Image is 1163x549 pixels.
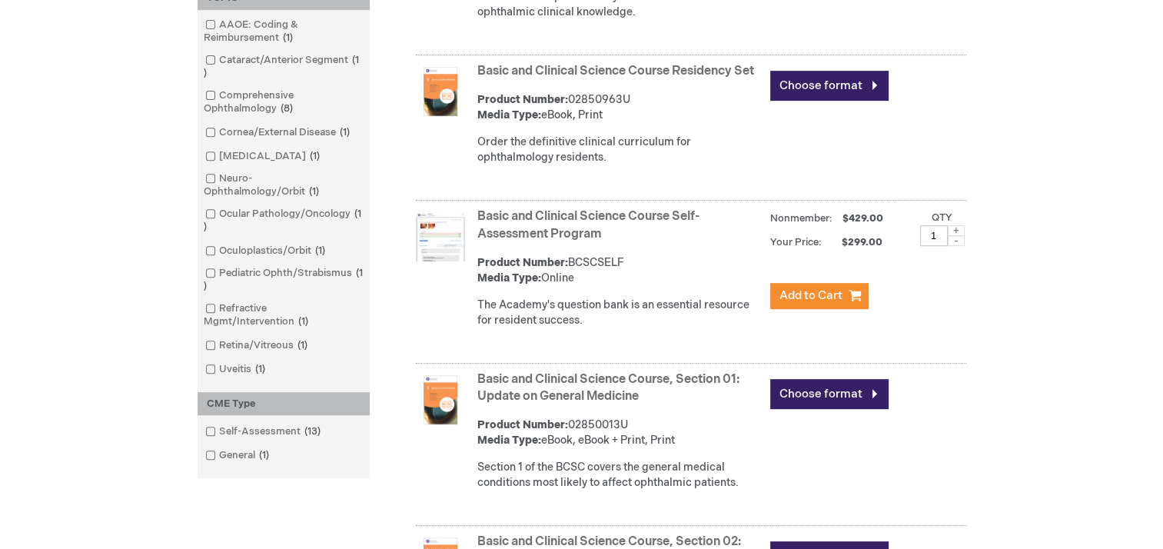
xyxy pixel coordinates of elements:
[477,93,568,106] strong: Product Number:
[779,288,842,303] span: Add to Cart
[201,244,331,258] a: Oculoplastics/Orbit1
[477,460,763,491] div: Section 1 of the BCSC covers the general medical conditions most likely to affect ophthalmic pati...
[201,266,366,294] a: Pediatric Ophth/Strabismus1
[201,448,275,463] a: General1
[477,418,568,431] strong: Product Number:
[477,271,541,284] strong: Media Type:
[477,92,763,123] div: 02850963U eBook, Print
[277,102,297,115] span: 8
[477,298,763,328] div: The Academy's question bank is an essential resource for resident success.
[477,209,699,241] a: Basic and Clinical Science Course Self-Assessment Program
[306,150,324,162] span: 1
[294,339,311,351] span: 1
[477,372,739,404] a: Basic and Clinical Science Course, Section 01: Update on General Medicine
[201,301,366,329] a: Refractive Mgmt/Intervention1
[477,108,541,121] strong: Media Type:
[201,88,366,116] a: Comprehensive Ophthalmology8
[201,207,366,235] a: Ocular Pathology/Oncology1
[477,64,754,78] a: Basic and Clinical Science Course Residency Set
[770,71,889,101] a: Choose format
[770,283,869,309] button: Add to Cart
[201,362,271,377] a: Uveitis1
[477,434,541,447] strong: Media Type:
[255,449,273,461] span: 1
[477,256,568,269] strong: Product Number:
[477,135,763,165] div: Order the definitive clinical curriculum for ophthalmology residents.
[477,418,763,448] div: 02850013U eBook, eBook + Print, Print
[416,67,465,116] img: Basic and Clinical Science Course Residency Set
[201,18,366,45] a: AAOE: Coding & Reimbursement1
[336,126,354,138] span: 1
[279,32,297,44] span: 1
[920,225,948,246] input: Qty
[294,315,312,328] span: 1
[770,209,832,228] strong: Nonmember:
[824,236,885,248] span: $299.00
[416,375,465,424] img: Basic and Clinical Science Course, Section 01: Update on General Medicine
[840,212,886,225] span: $429.00
[204,54,359,79] span: 1
[201,338,314,353] a: Retina/Vitreous1
[416,212,465,261] img: Basic and Clinical Science Course Self-Assessment Program
[201,149,326,164] a: [MEDICAL_DATA]1
[198,392,370,416] div: CME Type
[204,208,361,233] span: 1
[932,211,952,224] label: Qty
[770,379,889,409] a: Choose format
[204,267,363,292] span: 1
[251,363,269,375] span: 1
[201,171,366,199] a: Neuro-Ophthalmology/Orbit1
[305,185,323,198] span: 1
[311,245,329,257] span: 1
[477,255,763,286] div: BCSCSELF Online
[301,425,324,438] span: 13
[201,53,366,81] a: Cataract/Anterior Segment1
[201,424,327,439] a: Self-Assessment13
[770,236,822,248] strong: Your Price:
[201,125,356,140] a: Cornea/External Disease1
